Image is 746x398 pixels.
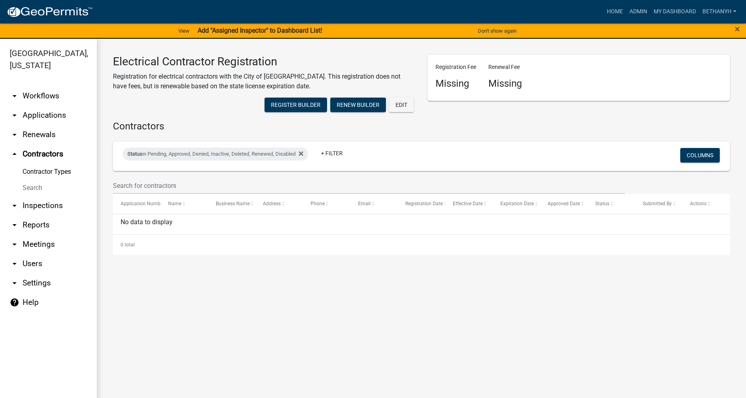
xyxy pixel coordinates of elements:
datatable-header-cell: Address [255,194,303,213]
a: Home [604,4,626,19]
i: arrow_drop_up [10,149,19,159]
datatable-header-cell: Expiration Date [493,194,540,213]
span: Effective Date [453,201,483,206]
span: Expiration Date [500,201,534,206]
span: Address [263,201,281,206]
p: Registration Fee [436,63,476,71]
span: Status [595,201,609,206]
button: Edit [389,98,414,112]
datatable-header-cell: Submitted By [635,194,683,213]
h3: Electrical Contractor Registration [113,55,415,69]
div: in Pending, Approved, Denied, Inactive, Deleted, Renewed, Disabled [123,148,308,160]
span: Submitted By [643,201,672,206]
i: arrow_drop_down [10,91,19,101]
i: arrow_drop_down [10,259,19,269]
div: 0 total [113,235,730,255]
button: Columns [680,148,720,163]
span: Approved Date [548,201,580,206]
i: arrow_drop_down [10,278,19,288]
span: Name [168,201,181,206]
p: Renewal Fee [488,63,522,71]
span: Email [358,201,371,206]
datatable-header-cell: Application Number [113,194,160,213]
datatable-header-cell: Status [588,194,635,213]
i: help [10,298,19,307]
a: Admin [626,4,650,19]
datatable-header-cell: Email [350,194,398,213]
h4: Contractors [113,121,730,132]
span: Status [127,151,142,157]
span: Business Name [216,201,250,206]
button: Close [735,24,740,34]
datatable-header-cell: Actions [682,194,730,213]
h4: Missing [488,78,522,90]
span: Application Number [121,201,165,206]
button: Register Builder [265,98,327,112]
input: Search for contractors [113,177,625,194]
strong: Add "Assigned Inspector" to Dashboard List! [198,27,322,34]
a: + Filter [315,146,349,160]
p: Registration for electrical contractors with the City of [GEOGRAPHIC_DATA]. This registration doe... [113,72,415,91]
i: arrow_drop_down [10,220,19,230]
i: arrow_drop_down [10,240,19,249]
datatable-header-cell: Business Name [208,194,255,213]
datatable-header-cell: Name [160,194,208,213]
a: BethanyH [699,4,740,19]
i: arrow_drop_down [10,130,19,140]
div: No data to display [113,214,730,234]
button: Don't show again [475,24,520,38]
button: Renew Builder [330,98,386,112]
i: arrow_drop_down [10,201,19,210]
a: View [175,24,193,38]
datatable-header-cell: Effective Date [445,194,493,213]
span: Registration Date [405,201,443,206]
a: My Dashboard [650,4,699,19]
datatable-header-cell: Phone [303,194,350,213]
datatable-header-cell: Registration Date [398,194,445,213]
span: Phone [310,201,325,206]
h4: Missing [436,78,476,90]
span: Actions [690,201,706,206]
datatable-header-cell: Approved Date [540,194,588,213]
span: × [735,23,740,35]
i: arrow_drop_down [10,110,19,120]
